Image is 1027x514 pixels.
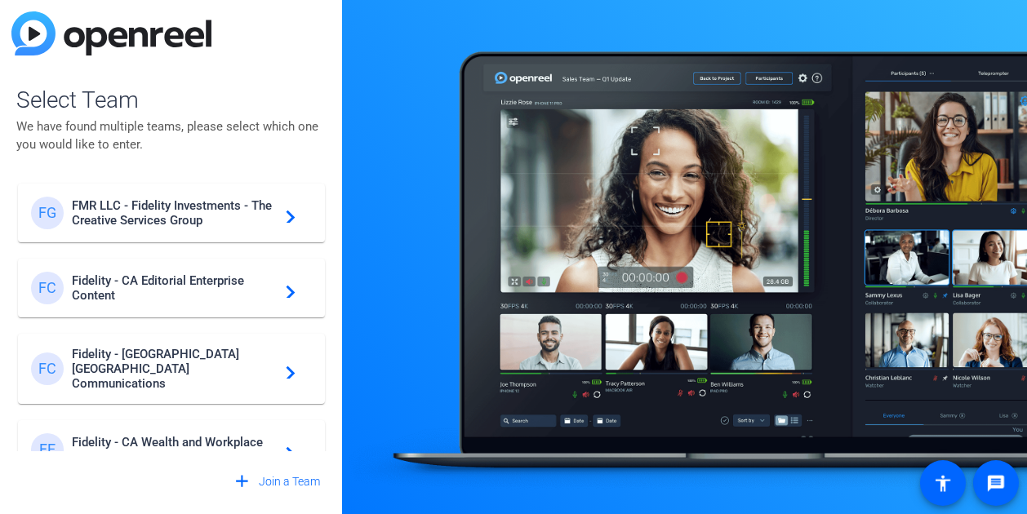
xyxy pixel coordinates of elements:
[232,472,252,492] mat-icon: add
[225,467,327,497] button: Join a Team
[16,117,327,153] p: We have found multiple teams, please select which one you would like to enter.
[31,352,64,385] div: FC
[72,347,276,391] span: Fidelity - [GEOGRAPHIC_DATA] [GEOGRAPHIC_DATA] Communications
[276,440,296,459] mat-icon: navigate_next
[11,11,211,55] img: blue-gradient.svg
[31,197,64,229] div: FG
[933,473,953,493] mat-icon: accessibility
[986,473,1006,493] mat-icon: message
[72,198,276,228] span: FMR LLC - Fidelity Investments - The Creative Services Group
[72,273,276,303] span: Fidelity - CA Editorial Enterprise Content
[276,359,296,379] mat-icon: navigate_next
[16,83,327,117] span: Select Team
[31,272,64,304] div: FC
[276,203,296,223] mat-icon: navigate_next
[31,433,64,466] div: FE
[276,278,296,298] mat-icon: navigate_next
[72,435,276,464] span: Fidelity - CA Wealth and Workplace External
[259,473,320,490] span: Join a Team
